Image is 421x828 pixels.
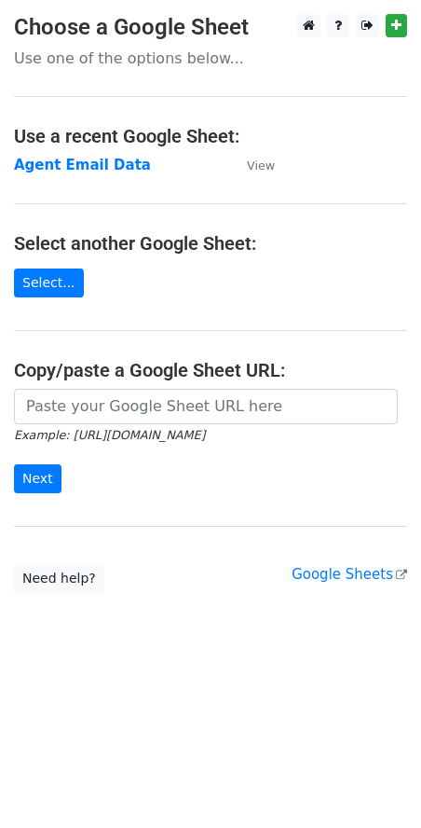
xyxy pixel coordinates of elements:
a: Agent Email Data [14,157,151,173]
a: Google Sheets [292,566,407,583]
a: Need help? [14,564,104,593]
h3: Choose a Google Sheet [14,14,407,41]
p: Use one of the options below... [14,48,407,68]
small: View [247,159,275,172]
h4: Select another Google Sheet: [14,232,407,255]
input: Next [14,464,61,493]
h4: Use a recent Google Sheet: [14,125,407,147]
small: Example: [URL][DOMAIN_NAME] [14,428,205,442]
a: View [228,157,275,173]
input: Paste your Google Sheet URL here [14,389,398,424]
h4: Copy/paste a Google Sheet URL: [14,359,407,381]
a: Select... [14,269,84,297]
